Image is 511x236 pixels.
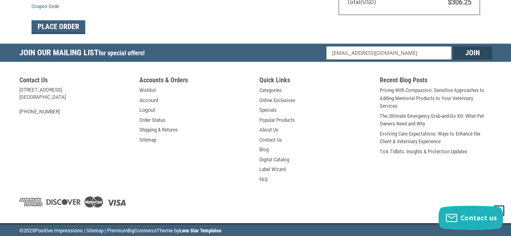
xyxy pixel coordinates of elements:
[19,76,132,86] h5: Contact Us
[139,136,156,144] a: Sitemap
[259,86,282,94] a: Categories
[32,20,85,34] button: Place Order
[259,165,286,173] a: Label Wizard
[380,130,492,146] a: Evolving Care Expectations: Ways to Enhance the Client & Veterinary Experience
[380,112,492,128] a: The Ultimate Emergency Grab-and-Go Kit: What Pet Owners Need and Why
[259,96,295,104] a: Online Exclusives
[380,86,492,110] a: Pricing With Compassion: Sensitive Approaches to Adding Memorial Products to Your Veterinary Serv...
[139,86,156,94] a: Wishlist
[139,76,252,86] h5: Accounts & Orders
[259,175,268,184] a: FAQ
[84,228,103,234] a: | Sitemap
[32,3,59,9] a: Coupon Code
[380,76,492,86] h5: Recent Blog Posts
[19,44,149,64] h5: Join Our Mailing List
[453,46,492,59] input: Join
[19,228,83,234] span: © Positive Impressions
[139,106,155,114] a: Logout
[461,213,497,222] span: Contact us
[99,49,145,57] span: for special offers!
[259,116,295,124] a: Popular Products
[259,136,282,144] a: Contact Us
[259,106,277,114] a: Specials
[128,228,157,234] a: BigCommerce
[259,146,269,154] a: Blog
[259,156,289,164] a: Digital Catalog
[179,228,221,234] a: Lone Star Templates
[259,76,372,86] h5: Quick Links
[259,126,278,134] a: About Us
[380,148,467,156] a: Tick Tidbits: Insights & Protection Updates
[326,46,451,59] input: Email
[139,96,158,104] a: Account
[438,206,503,230] button: Contact us
[139,126,178,134] a: Shipping & Returns
[19,86,132,115] address: [STREET_ADDRESS] [GEOGRAPHIC_DATA] [PHONE_NUMBER]
[139,116,165,124] a: Order Status
[23,228,35,234] span: 2025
